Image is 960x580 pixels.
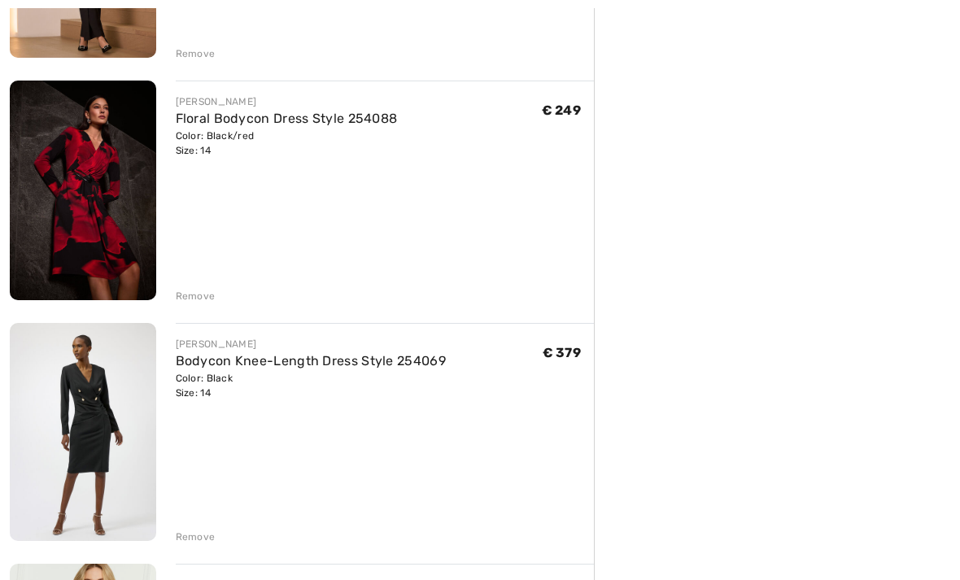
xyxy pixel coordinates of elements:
img: Floral Bodycon Dress Style 254088 [10,81,156,300]
div: [PERSON_NAME] [176,338,446,352]
div: Remove [176,47,216,62]
div: [PERSON_NAME] [176,95,398,110]
div: Remove [176,530,216,545]
div: Color: Black Size: 14 [176,372,446,401]
span: € 249 [542,103,582,119]
span: € 379 [543,346,582,361]
div: Remove [176,290,216,304]
img: Bodycon Knee-Length Dress Style 254069 [10,324,156,543]
div: Color: Black/red Size: 14 [176,129,398,159]
a: Floral Bodycon Dress Style 254088 [176,111,398,127]
a: Bodycon Knee-Length Dress Style 254069 [176,354,446,369]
